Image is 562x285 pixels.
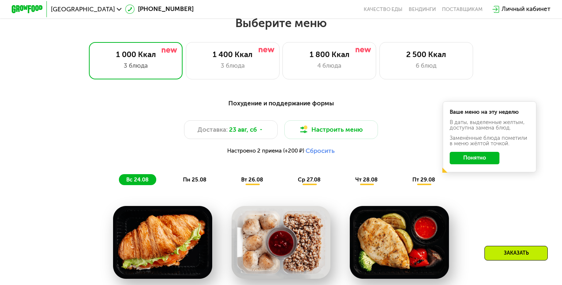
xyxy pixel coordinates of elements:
span: 23 авг, сб [229,125,257,135]
span: чт 28.08 [355,176,378,183]
span: вс 24.08 [126,176,149,183]
div: Похудение и поддержание формы [50,98,512,108]
span: пн 25.08 [183,176,206,183]
button: Сбросить [306,147,335,155]
span: [GEOGRAPHIC_DATA] [51,6,115,12]
div: 3 блюда [97,61,174,71]
span: Настроено 2 приема (+200 ₽) [227,148,304,154]
div: поставщикам [442,6,483,12]
div: 1 400 Ккал [194,50,271,60]
div: 3 блюда [194,61,271,71]
div: Ваше меню на эту неделю [450,109,529,115]
a: Качество еды [364,6,402,12]
div: Заказать [484,246,548,260]
button: Настроить меню [284,120,378,139]
span: пт 29.08 [412,176,435,183]
div: 1 000 Ккал [97,50,174,60]
div: Заменённые блюда пометили в меню жёлтой точкой. [450,135,529,146]
div: В даты, выделенные желтым, доступна замена блюд. [450,120,529,131]
div: Личный кабинет [502,4,550,14]
div: 1 800 Ккал [291,50,368,60]
div: 2 500 Ккал [387,50,465,60]
span: вт 26.08 [241,176,263,183]
span: Доставка: [198,125,228,135]
div: 4 блюда [291,61,368,71]
a: [PHONE_NUMBER] [125,4,193,14]
span: ср 27.08 [298,176,321,183]
div: 6 блюд [387,61,465,71]
h2: Выберите меню [25,16,537,30]
button: Понятно [450,152,500,164]
a: Вендинги [409,6,436,12]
